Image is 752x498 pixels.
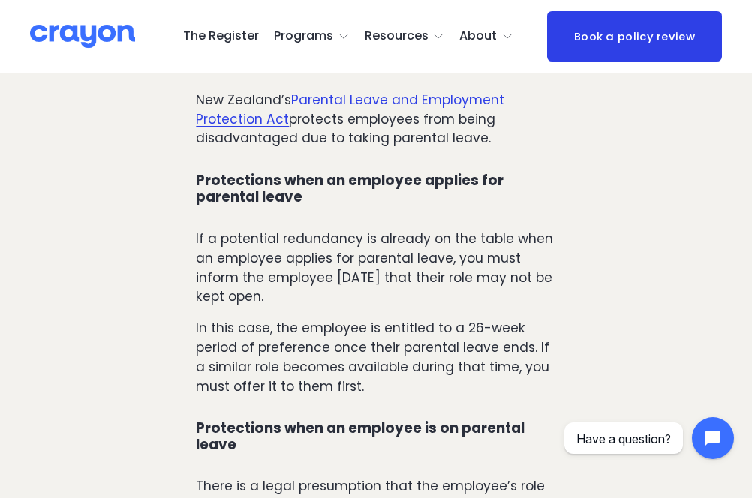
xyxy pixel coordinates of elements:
a: Book a policy review [547,11,722,61]
img: Crayon [30,23,135,49]
span: Resources [365,25,429,47]
a: folder dropdown [459,25,513,49]
p: If a potential redundancy is already on the table when an employee applies for parental leave, yo... [196,229,555,307]
span: Programs [274,25,333,47]
h4: Protections when an employee applies for parental leave [196,172,555,205]
p: In this case, the employee is entitled to a 26-week period of preference once their parental leav... [196,319,555,396]
a: Parental Leave and Employment Protection Act [196,91,504,128]
h4: Protections when an employee is on parental leave [196,420,555,453]
a: The Register [183,25,259,49]
a: folder dropdown [365,25,445,49]
a: folder dropdown [274,25,350,49]
p: New Zealand’s protects employees from being disadvantaged due to taking parental leave. [196,91,555,148]
span: About [459,25,497,47]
